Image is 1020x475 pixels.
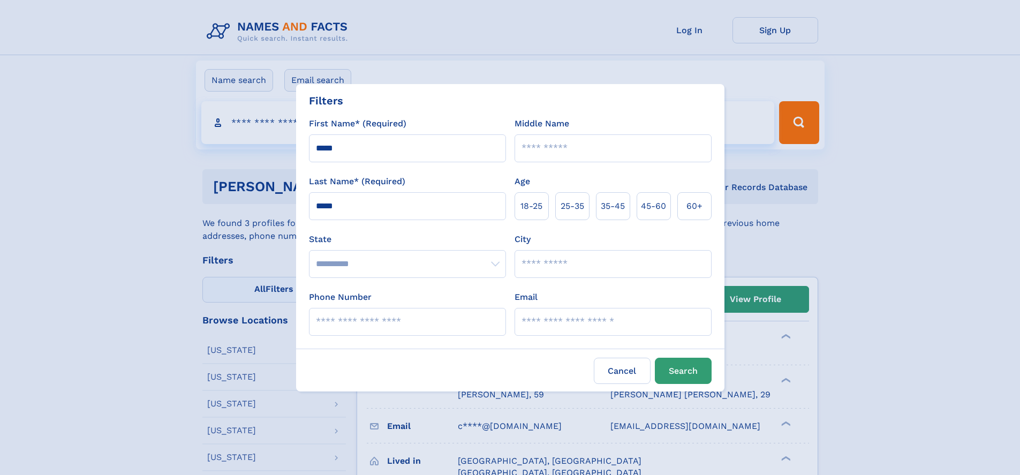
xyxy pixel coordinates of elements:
button: Search [655,358,712,384]
label: First Name* (Required) [309,117,406,130]
label: Middle Name [515,117,569,130]
span: 45‑60 [641,200,666,213]
label: Last Name* (Required) [309,175,405,188]
label: City [515,233,531,246]
span: 18‑25 [520,200,542,213]
div: Filters [309,93,343,109]
label: Cancel [594,358,651,384]
label: Age [515,175,530,188]
label: Email [515,291,538,304]
span: 25‑35 [561,200,584,213]
span: 60+ [686,200,702,213]
span: 35‑45 [601,200,625,213]
label: Phone Number [309,291,372,304]
label: State [309,233,506,246]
